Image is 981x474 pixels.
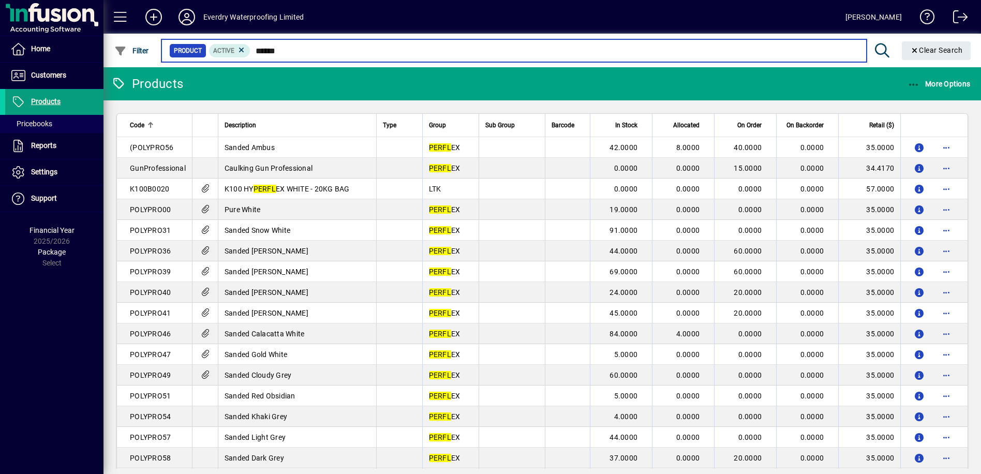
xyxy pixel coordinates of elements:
[676,268,700,276] span: 0.0000
[938,408,955,425] button: More options
[31,141,56,150] span: Reports
[905,75,973,93] button: More Options
[429,433,451,441] em: PERFL
[610,288,637,297] span: 24.0000
[676,164,700,172] span: 0.0000
[130,350,171,359] span: POLYPRO47
[429,120,446,131] span: Group
[429,309,451,317] em: PERFL
[912,2,935,36] a: Knowledge Base
[429,412,451,421] em: PERFL
[902,41,971,60] button: Clear
[676,288,700,297] span: 0.0000
[838,261,900,282] td: 35.0000
[429,392,460,400] span: EX
[429,247,460,255] span: EX
[676,371,700,379] span: 0.0000
[29,226,75,234] span: Financial Year
[130,226,171,234] span: POLYPRO31
[225,120,370,131] div: Description
[429,268,460,276] span: EX
[938,450,955,466] button: More options
[429,288,460,297] span: EX
[676,350,700,359] span: 0.0000
[429,205,451,214] em: PERFL
[676,309,700,317] span: 0.0000
[938,305,955,321] button: More options
[225,268,308,276] span: Sanded [PERSON_NAME]
[721,120,771,131] div: On Order
[429,268,451,276] em: PERFL
[429,288,451,297] em: PERFL
[908,80,971,88] span: More Options
[225,143,275,152] span: Sanded Ambus
[738,330,762,338] span: 0.0000
[170,8,203,26] button: Profile
[552,120,584,131] div: Barcode
[225,164,313,172] span: Caulking Gun Professional
[737,120,762,131] span: On Order
[225,205,261,214] span: Pure White
[31,168,57,176] span: Settings
[938,429,955,446] button: More options
[429,185,441,193] span: LTK
[738,433,762,441] span: 0.0000
[610,268,637,276] span: 69.0000
[838,241,900,261] td: 35.0000
[614,392,638,400] span: 5.0000
[225,226,290,234] span: Sanded Snow White
[5,115,103,132] a: Pricebooks
[838,179,900,199] td: 57.0000
[429,412,460,421] span: EX
[800,288,824,297] span: 0.0000
[838,137,900,158] td: 35.0000
[111,76,183,92] div: Products
[800,164,824,172] span: 0.0000
[676,454,700,462] span: 0.0000
[845,9,902,25] div: [PERSON_NAME]
[130,164,186,172] span: GunProfessional
[938,222,955,239] button: More options
[5,36,103,62] a: Home
[31,97,61,106] span: Products
[838,303,900,323] td: 35.0000
[734,454,762,462] span: 20.0000
[429,350,451,359] em: PERFL
[800,205,824,214] span: 0.0000
[130,120,186,131] div: Code
[597,120,647,131] div: In Stock
[5,63,103,88] a: Customers
[130,309,171,317] span: POLYPRO41
[676,330,700,338] span: 4.0000
[910,46,963,54] span: Clear Search
[5,133,103,159] a: Reports
[738,185,762,193] span: 0.0000
[945,2,968,36] a: Logout
[783,120,833,131] div: On Backorder
[130,143,174,152] span: (POLYPRO56
[225,350,287,359] span: Sanded Gold White
[869,120,894,131] span: Retail ($)
[838,344,900,365] td: 35.0000
[130,330,171,338] span: POLYPRO46
[225,454,284,462] span: Sanded Dark Grey
[734,268,762,276] span: 60.0000
[838,199,900,220] td: 35.0000
[383,120,415,131] div: Type
[130,433,171,441] span: POLYPRO57
[225,288,308,297] span: Sanded [PERSON_NAME]
[137,8,170,26] button: Add
[38,248,66,256] span: Package
[938,346,955,363] button: More options
[174,46,202,56] span: Product
[800,185,824,193] span: 0.0000
[429,454,451,462] em: PERFL
[429,164,460,172] span: EX
[734,164,762,172] span: 15.0000
[738,371,762,379] span: 0.0000
[838,365,900,386] td: 35.0000
[838,220,900,241] td: 35.0000
[676,143,700,152] span: 8.0000
[429,330,460,338] span: EX
[938,139,955,156] button: More options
